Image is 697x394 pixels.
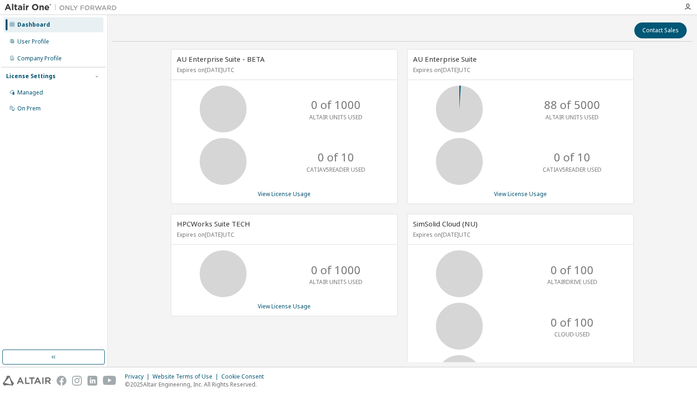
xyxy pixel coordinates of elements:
div: Company Profile [17,55,62,62]
p: 0 of 10 [554,149,590,165]
p: 0 of 100 [551,314,594,330]
div: Website Terms of Use [152,373,221,380]
p: ALTAIRDRIVE USED [547,278,597,286]
p: ALTAIR UNITS USED [309,278,363,286]
p: CATIAV5READER USED [543,166,602,174]
p: 0 of 1000 [311,97,361,113]
p: ALTAIR UNITS USED [545,113,599,121]
p: 0 of 1000 [311,262,361,278]
div: Dashboard [17,21,50,29]
div: Privacy [125,373,152,380]
img: facebook.svg [57,376,66,386]
div: User Profile [17,38,49,45]
span: AU Enterprise Suite [413,54,477,64]
p: Expires on [DATE] UTC [413,231,625,239]
p: 88 of 5000 [544,97,600,113]
p: 0 of 100 [551,262,594,278]
div: Managed [17,89,43,96]
p: ALTAIR UNITS USED [309,113,363,121]
img: altair_logo.svg [3,376,51,386]
a: View License Usage [494,190,547,198]
button: Contact Sales [634,22,687,38]
p: Expires on [DATE] UTC [177,231,389,239]
img: instagram.svg [72,376,82,386]
p: © 2025 Altair Engineering, Inc. All Rights Reserved. [125,380,269,388]
span: SimSolid Cloud (NU) [413,219,478,228]
p: Expires on [DATE] UTC [413,66,625,74]
img: linkedin.svg [87,376,97,386]
a: View License Usage [258,302,311,310]
p: CLOUD USED [554,330,590,338]
div: On Prem [17,105,41,112]
img: Altair One [5,3,122,12]
div: License Settings [6,73,56,80]
p: CATIAV5READER USED [306,166,365,174]
div: Cookie Consent [221,373,269,380]
img: youtube.svg [103,376,116,386]
p: 0 of 10 [318,149,354,165]
p: Expires on [DATE] UTC [177,66,389,74]
span: AU Enterprise Suite - BETA [177,54,265,64]
span: HPCWorks Suite TECH [177,219,250,228]
a: View License Usage [258,190,311,198]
